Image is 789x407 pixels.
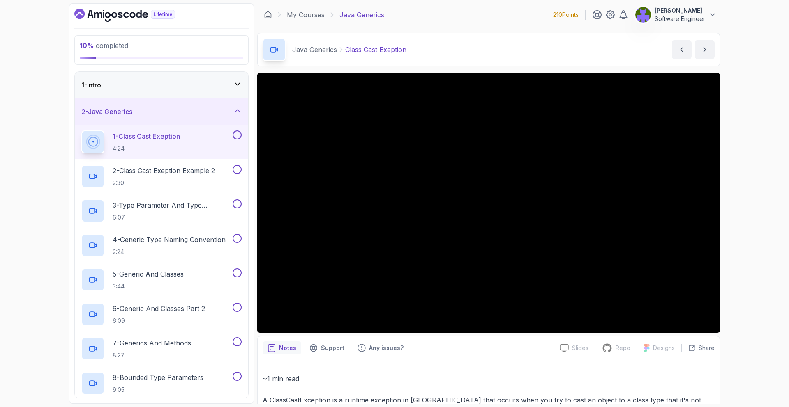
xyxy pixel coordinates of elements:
p: 1 - Class Cast Exeption [113,131,180,141]
span: 10 % [80,41,94,50]
button: 6-Generic And Classes Part 26:09 [81,303,242,326]
p: 3 - Type Parameter And Type Argument [113,200,231,210]
button: 1-Intro [75,72,248,98]
p: ~1 min read [263,373,715,384]
button: 1-Class Cast Exeption4:24 [81,130,242,153]
button: user profile image[PERSON_NAME]Software Engineer [635,7,717,23]
img: user profile image [635,7,651,23]
p: 2 - Class Cast Exeption Example 2 [113,166,215,176]
iframe: 1 - ClassCastExeption [257,73,720,333]
p: 7 - Generics And Methods [113,338,191,348]
p: 9:05 [113,386,203,394]
button: 2-Java Generics [75,98,248,125]
a: Dashboard [264,11,272,19]
p: Slides [572,344,588,352]
p: 6:09 [113,317,205,325]
button: next content [695,40,715,59]
a: Dashboard [74,9,194,22]
p: 6 - Generic And Classes Part 2 [113,304,205,313]
button: Feedback button [353,341,408,354]
button: notes button [263,341,301,354]
button: 3-Type Parameter And Type Argument6:07 [81,199,242,222]
p: Java Generics [339,10,384,20]
p: 4 - Generic Type Naming Convention [113,235,226,245]
p: 4:24 [113,144,180,153]
p: Repo [616,344,630,352]
a: My Courses [287,10,325,20]
p: 8:27 [113,351,191,359]
button: 7-Generics And Methods8:27 [81,337,242,360]
button: 4-Generic Type Naming Convention2:24 [81,234,242,257]
button: 5-Generic And Classes3:44 [81,268,242,291]
button: 2-Class Cast Exeption Example 22:30 [81,165,242,188]
p: Software Engineer [655,15,705,23]
p: Designs [653,344,675,352]
button: Support button [305,341,349,354]
p: Notes [279,344,296,352]
p: Support [321,344,344,352]
button: Share [681,344,715,352]
span: completed [80,41,128,50]
button: previous content [672,40,692,59]
p: 6:07 [113,213,231,222]
h3: 1 - Intro [81,80,101,90]
p: 5 - Generic And Classes [113,269,184,279]
p: [PERSON_NAME] [655,7,705,15]
p: 8 - Bounded Type Parameters [113,373,203,382]
p: 2:30 [113,179,215,187]
p: Any issues? [369,344,404,352]
p: 210 Points [553,11,579,19]
p: Class Cast Exeption [345,45,406,55]
button: 8-Bounded Type Parameters9:05 [81,372,242,395]
h3: 2 - Java Generics [81,107,132,117]
p: 2:24 [113,248,226,256]
p: Share [699,344,715,352]
p: Java Generics [292,45,337,55]
p: 3:44 [113,282,184,290]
